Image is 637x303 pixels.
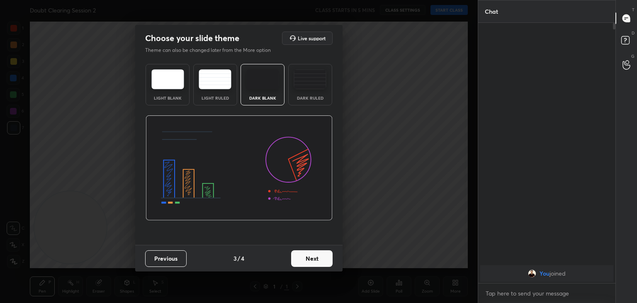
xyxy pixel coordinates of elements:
div: Dark Blank [246,96,279,100]
h4: 3 [233,254,237,263]
button: Previous [145,250,187,267]
div: Light Blank [151,96,184,100]
p: G [631,53,635,59]
p: Theme can also be changed later from the More option [145,46,280,54]
img: darkThemeBanner.d06ce4a2.svg [146,115,333,221]
div: Dark Ruled [294,96,327,100]
div: grid [478,264,615,283]
h4: / [238,254,240,263]
img: darkRuledTheme.de295e13.svg [294,69,326,89]
img: 09770f7dbfa9441c9c3e57e13e3293d5.jpg [528,269,536,278]
p: D [632,30,635,36]
img: lightTheme.e5ed3b09.svg [151,69,184,89]
span: joined [549,270,566,277]
p: T [632,7,635,13]
button: Next [291,250,333,267]
span: You [540,270,549,277]
img: darkTheme.f0cc69e5.svg [246,69,279,89]
h2: Choose your slide theme [145,33,239,44]
div: Light Ruled [199,96,232,100]
img: lightRuledTheme.5fabf969.svg [199,69,231,89]
h4: 4 [241,254,244,263]
p: Chat [478,0,505,22]
h5: Live support [298,36,326,41]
